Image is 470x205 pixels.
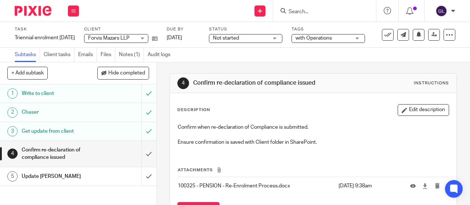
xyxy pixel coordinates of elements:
[422,182,428,190] a: Download
[7,126,18,136] div: 3
[22,126,97,137] h1: Get update from client
[22,144,97,163] h1: Confirm re-declaration of compliance issued
[108,70,145,76] span: Hide completed
[7,171,18,182] div: 5
[97,67,149,79] button: Hide completed
[78,48,97,62] a: Emails
[435,5,447,17] img: svg%3E
[414,80,449,86] div: Instructions
[177,107,210,113] p: Description
[15,34,75,41] div: Triennial enrolment 01/11/2025
[15,34,75,41] div: Triennial enrolment [DATE]
[15,48,40,62] a: Subtasks
[292,26,365,32] label: Tags
[7,107,18,118] div: 2
[288,9,354,15] input: Search
[148,48,174,62] a: Audit logs
[178,139,449,146] p: Ensure confirmation is saved with Client folder in SharePoint.
[339,182,399,190] p: [DATE] 9:38am
[209,26,282,32] label: Status
[44,48,75,62] a: Client tasks
[119,48,144,62] a: Notes (1)
[178,124,449,131] p: Confirm when re-declaration of Compliance is submitted.
[15,26,75,32] label: Task
[177,77,189,89] div: 4
[15,6,51,16] img: Pixie
[101,48,115,62] a: Files
[84,26,158,32] label: Client
[7,149,18,159] div: 4
[22,107,97,118] h1: Chaser
[7,67,48,79] button: + Add subtask
[398,104,449,116] button: Edit description
[22,171,97,182] h1: Update [PERSON_NAME]
[167,35,182,40] span: [DATE]
[193,79,329,87] h1: Confirm re-declaration of compliance issued
[7,88,18,99] div: 1
[178,182,335,190] p: 100325 - PENSION - Re-Enrolment Process.docx
[88,36,130,41] span: Forvis Mazars LLP
[167,26,200,32] label: Due by
[296,36,332,41] span: with Operations
[213,36,239,41] span: Not started
[178,168,213,172] span: Attachments
[22,88,97,99] h1: Write to client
